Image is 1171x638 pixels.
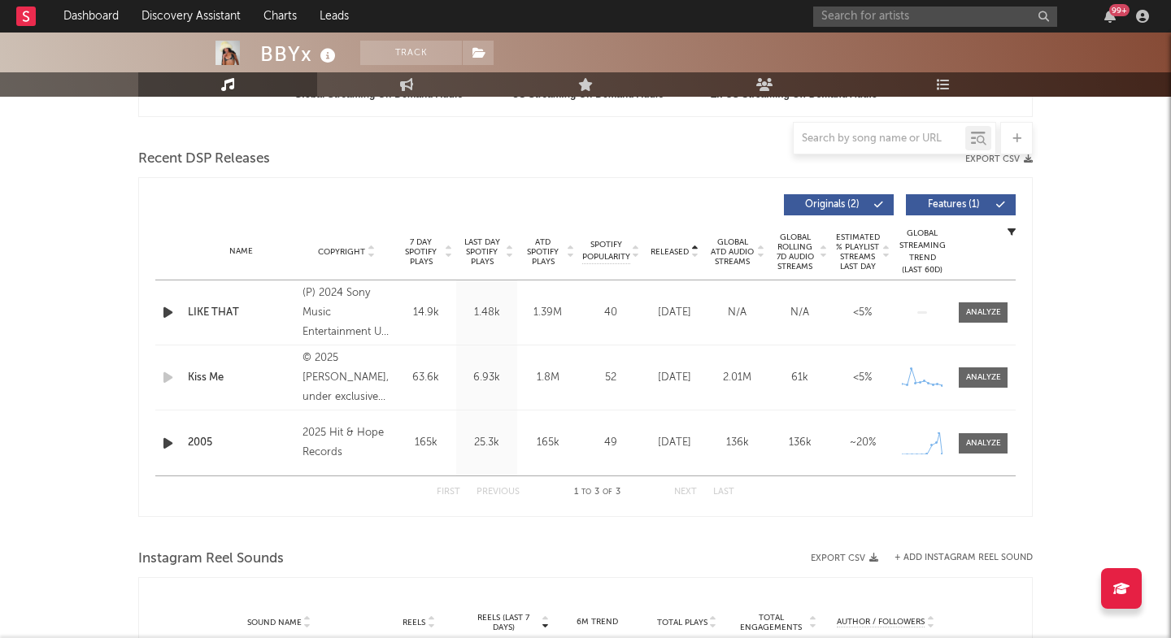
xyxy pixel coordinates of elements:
[303,423,391,462] div: 2025 Hit & Hope Records
[477,488,520,497] button: Previous
[647,435,702,451] div: [DATE]
[552,483,642,502] div: 1 3 3
[460,305,513,321] div: 1.48k
[647,305,702,321] div: [DATE]
[582,239,630,263] span: Spotify Popularity
[710,370,764,386] div: 2.01M
[399,370,452,386] div: 63.6k
[468,613,539,632] span: Reels (last 7 days)
[399,435,452,451] div: 165k
[303,349,391,407] div: © 2025 [PERSON_NAME], under exclusive license to Universal Music GmbH
[835,370,890,386] div: <5%
[138,150,270,169] span: Recent DSP Releases
[837,617,925,627] span: Author / Followers
[965,154,1033,164] button: Export CSV
[403,618,425,627] span: Reels
[794,200,869,210] span: Originals ( 2 )
[318,247,365,257] span: Copyright
[1104,10,1116,23] button: 99+
[521,370,574,386] div: 1.8M
[906,194,1016,215] button: Features(1)
[835,232,880,271] span: Estimated % Playlist Streams Last Day
[647,370,702,386] div: [DATE]
[710,435,764,451] div: 136k
[521,305,574,321] div: 1.39M
[784,194,894,215] button: Originals(2)
[916,200,991,210] span: Features ( 1 )
[581,488,591,496] span: to
[710,305,764,321] div: N/A
[260,41,340,67] div: BBYx
[878,553,1033,562] div: + Add Instagram Reel Sound
[557,616,638,628] div: 6M Trend
[835,305,890,321] div: <5%
[582,305,639,321] div: 40
[582,370,639,386] div: 52
[651,247,689,257] span: Released
[188,305,294,321] a: LIKE THAT
[835,435,890,451] div: ~ 20 %
[582,435,639,451] div: 49
[399,237,442,267] span: 7 Day Spotify Plays
[138,549,284,569] span: Instagram Reel Sounds
[247,618,302,627] span: Sound Name
[1109,4,1130,16] div: 99 +
[460,237,503,267] span: Last Day Spotify Plays
[813,7,1057,27] input: Search for artists
[895,553,1033,562] button: + Add Instagram Reel Sound
[713,488,734,497] button: Last
[710,237,755,267] span: Global ATD Audio Streams
[460,435,513,451] div: 25.3k
[794,132,965,145] input: Search by song name or URL
[460,370,513,386] div: 6.93k
[303,284,391,342] div: (P) 2024 Sony Music Entertainment UK Limited
[773,305,827,321] div: N/A
[603,488,612,496] span: of
[674,488,697,497] button: Next
[773,232,817,271] span: Global Rolling 7D Audio Streams
[811,553,878,563] button: Export CSV
[773,435,827,451] div: 136k
[736,613,808,632] span: Total Engagements
[399,305,452,321] div: 14.9k
[360,41,462,65] button: Track
[188,370,294,386] a: Kiss Me
[898,228,947,276] div: Global Streaming Trend (Last 60D)
[521,237,564,267] span: ATD Spotify Plays
[773,370,827,386] div: 61k
[657,618,707,627] span: Total Plays
[188,245,294,258] div: Name
[188,435,294,451] a: 2005
[437,488,460,497] button: First
[521,435,574,451] div: 165k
